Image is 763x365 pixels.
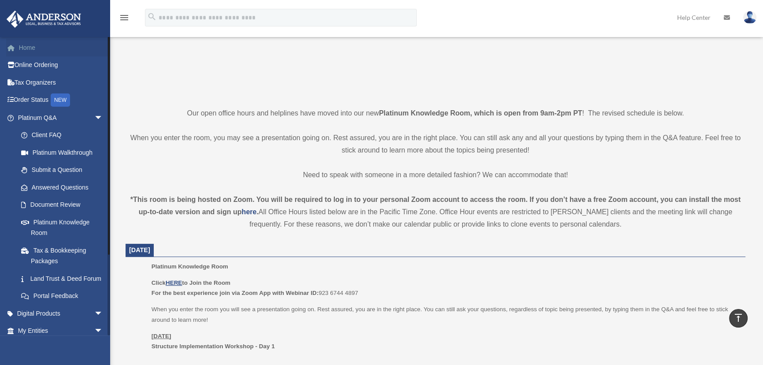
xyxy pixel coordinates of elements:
a: Order StatusNEW [6,91,116,109]
div: NEW [51,93,70,107]
strong: Platinum Knowledge Room, which is open from 9am-2pm PT [379,109,582,117]
span: arrow_drop_down [94,109,112,127]
u: [DATE] [152,333,171,339]
a: Platinum Q&Aarrow_drop_down [6,109,116,127]
a: My Entitiesarrow_drop_down [6,322,116,340]
a: menu [119,15,130,23]
a: Portal Feedback [12,287,116,305]
b: Click to Join the Room [152,279,230,286]
b: For the best experience join via Zoom App with Webinar ID: [152,290,319,296]
i: menu [119,12,130,23]
img: Anderson Advisors Platinum Portal [4,11,84,28]
a: vertical_align_top [729,309,748,328]
p: Need to speak with someone in a more detailed fashion? We can accommodate that! [126,169,745,181]
span: arrow_drop_down [94,322,112,340]
i: vertical_align_top [733,313,744,323]
strong: . [256,208,258,216]
a: Tax Organizers [6,74,116,91]
p: When you enter the room, you may see a presentation going on. Rest assured, you are in the right ... [126,132,745,156]
p: 923 6744 4897 [152,278,739,298]
i: search [147,12,157,22]
span: Platinum Knowledge Room [152,263,228,270]
a: HERE [166,279,182,286]
span: arrow_drop_down [94,305,112,323]
a: Client FAQ [12,127,116,144]
div: All Office Hours listed below are in the Pacific Time Zone. Office Hour events are restricted to ... [126,194,745,231]
b: Structure Implementation Workshop - Day 1 [152,343,275,350]
a: here [242,208,257,216]
a: Platinum Knowledge Room [12,213,112,242]
p: When you enter the room you will see a presentation going on. Rest assured, you are in the right ... [152,304,739,325]
span: [DATE] [129,246,150,253]
a: Document Review [12,196,116,214]
a: Answered Questions [12,179,116,196]
a: Submit a Question [12,161,116,179]
img: User Pic [743,11,756,24]
a: Tax & Bookkeeping Packages [12,242,116,270]
a: Online Ordering [6,56,116,74]
strong: *This room is being hosted on Zoom. You will be required to log in to your personal Zoom account ... [130,196,741,216]
a: Digital Productsarrow_drop_down [6,305,116,322]
p: Our open office hours and helplines have moved into our new ! The revised schedule is below. [126,107,745,119]
a: Home [6,39,116,56]
a: Land Trust & Deed Forum [12,270,116,287]
a: Platinum Walkthrough [12,144,116,161]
